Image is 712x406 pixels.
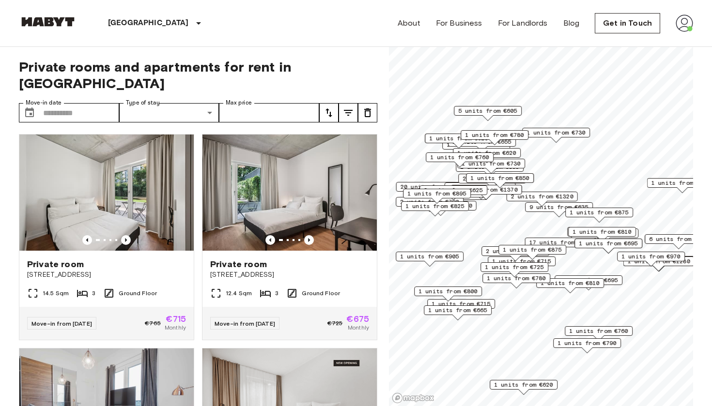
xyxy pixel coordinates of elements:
[275,289,279,298] span: 3
[529,203,588,211] span: 9 units from €635
[490,380,557,395] div: Map marker
[430,153,489,162] span: 1 units from €760
[426,152,494,167] div: Map marker
[126,99,160,107] label: Type of stay
[492,257,551,266] span: 1 units from €715
[481,246,549,261] div: Map marker
[145,319,161,328] span: €765
[403,189,471,204] div: Map marker
[574,239,642,254] div: Map marker
[486,247,545,256] span: 2 units from €865
[202,135,377,251] img: Marketing picture of unit DE-01-259-004-03Q
[465,131,524,139] span: 1 units from €780
[119,289,157,298] span: Ground Floor
[525,238,596,253] div: Map marker
[226,289,252,298] span: 12.4 Sqm
[455,185,518,194] span: 1 units from €1370
[319,103,339,122] button: tune
[302,289,340,298] span: Ground Floor
[425,134,493,149] div: Map marker
[202,134,377,340] a: Marketing picture of unit DE-01-259-004-03QPrevious imagePrevious imagePrivate room[STREET_ADDRES...
[628,257,690,266] span: 1 units from €1280
[525,202,593,217] div: Map marker
[428,306,487,315] span: 1 units from €665
[401,182,463,191] span: 20 units from €655
[462,159,521,168] span: 1 units from €730
[498,245,566,260] div: Map marker
[458,174,526,189] div: Map marker
[327,319,343,328] span: €725
[555,275,622,290] div: Map marker
[541,279,600,287] span: 1 units from €810
[419,185,487,200] div: Map marker
[165,323,186,332] span: Monthly
[568,227,636,242] div: Map marker
[529,238,592,247] span: 17 units from €650
[19,17,77,27] img: Habyt
[557,339,617,347] span: 1 units from €790
[398,17,420,29] a: About
[265,235,275,245] button: Previous image
[511,192,573,201] span: 2 units from €1320
[485,263,544,271] span: 1 units from €725
[458,106,517,115] span: 5 units from €605
[304,235,314,245] button: Previous image
[451,185,522,200] div: Map marker
[454,106,522,121] div: Map marker
[424,305,492,320] div: Map marker
[166,315,186,323] span: €715
[463,174,522,183] span: 2 units from €655
[418,287,478,296] span: 1 units from €800
[210,270,369,280] span: [STREET_ADDRESS]
[226,99,252,107] label: Max price
[20,103,39,122] button: Choose date
[676,15,693,32] img: avatar
[457,149,516,157] span: 1 units from €620
[92,289,95,298] span: 3
[27,270,186,280] span: [STREET_ADDRESS]
[396,252,464,267] div: Map marker
[400,197,459,206] span: 2 units from €790
[503,245,562,254] span: 1 units from €875
[470,174,529,182] span: 1 units from €850
[487,274,546,283] span: 1 units from €780
[565,208,633,223] div: Map marker
[358,103,377,122] button: tune
[27,258,84,270] span: Private room
[407,189,466,198] span: 1 units from €895
[43,289,69,298] span: 14.5 Sqm
[482,273,550,288] div: Map marker
[559,276,618,285] span: 2 units from €695
[432,300,491,308] span: 1 units from €715
[536,278,604,293] div: Map marker
[494,380,553,389] span: 1 units from €620
[346,315,369,323] span: €675
[414,286,482,301] div: Map marker
[573,227,632,236] span: 1 units from €810
[339,103,358,122] button: tune
[405,202,464,211] span: 1 units from €825
[480,262,548,277] div: Map marker
[507,192,578,207] div: Map marker
[445,182,516,197] div: Map marker
[215,320,275,327] span: Move-in from [DATE]
[461,130,528,145] div: Map marker
[405,201,477,216] div: Map marker
[396,182,467,197] div: Map marker
[563,17,580,29] a: Blog
[522,128,590,143] div: Map marker
[429,134,488,143] span: 1 units from €620
[424,186,483,195] span: 2 units from €625
[565,326,633,341] div: Map marker
[121,235,131,245] button: Previous image
[466,173,534,188] div: Map marker
[570,208,629,217] span: 1 units from €875
[526,128,586,137] span: 1 units from €730
[453,148,521,163] div: Map marker
[19,135,194,251] img: Marketing picture of unit DE-01-259-004-01Q
[449,183,511,192] span: 14 units from €645
[567,227,635,242] div: Map marker
[595,13,660,33] a: Get in Touch
[579,239,638,248] span: 1 units from €695
[621,252,681,261] span: 1 units from €970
